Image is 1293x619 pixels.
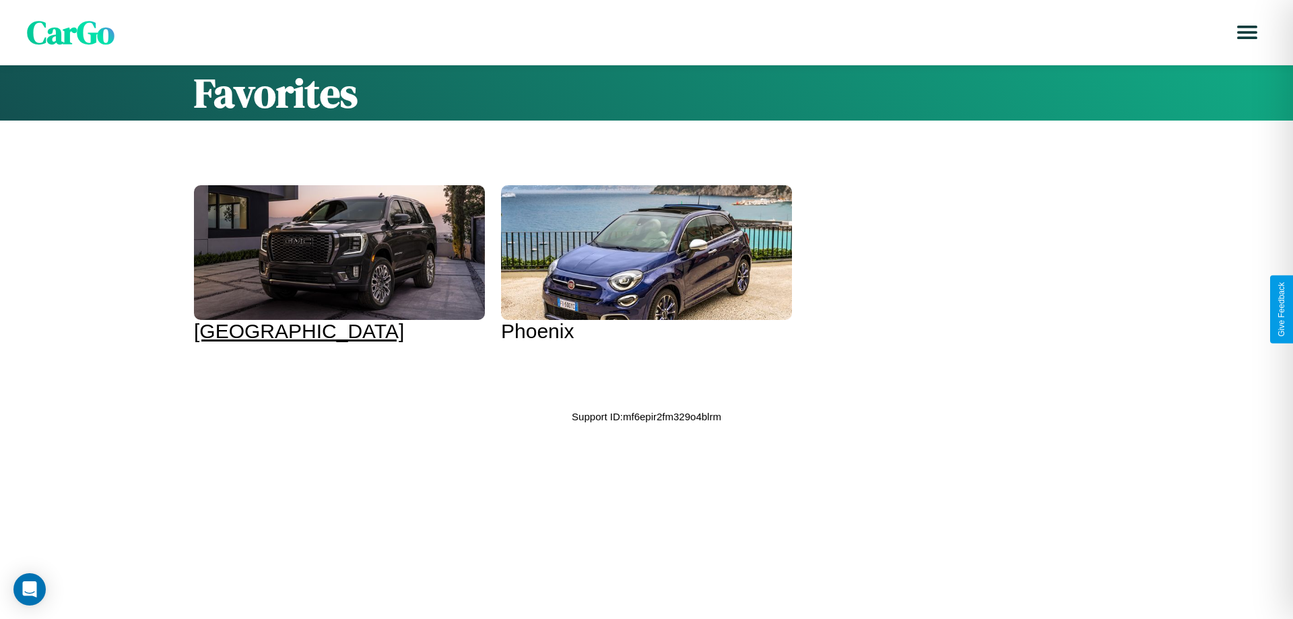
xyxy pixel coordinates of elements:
div: Phoenix [501,320,792,343]
div: [GEOGRAPHIC_DATA] [194,320,485,343]
div: Give Feedback [1277,282,1286,337]
button: Open menu [1228,13,1266,51]
div: Open Intercom Messenger [13,573,46,606]
h1: Favorites [194,65,1099,121]
p: Support ID: mf6epir2fm329o4blrm [572,408,721,426]
span: CarGo [27,10,114,55]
